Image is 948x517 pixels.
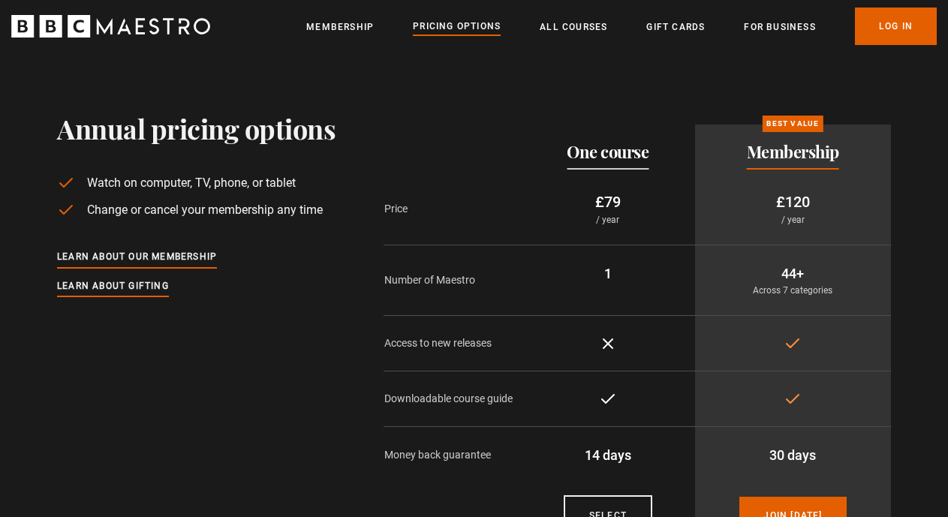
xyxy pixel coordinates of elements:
a: For business [744,20,815,35]
p: £79 [533,191,683,213]
svg: BBC Maestro [11,15,210,38]
p: 30 days [707,445,879,465]
a: Gift Cards [646,20,705,35]
a: All Courses [540,20,607,35]
h1: Annual pricing options [57,113,336,144]
a: Learn about gifting [57,278,169,295]
p: Access to new releases [384,335,520,351]
p: Price [384,201,520,217]
a: Pricing Options [413,19,501,35]
li: Change or cancel your membership any time [57,201,336,219]
p: / year [533,213,683,227]
p: £120 [707,191,879,213]
p: 1 [533,263,683,284]
p: Downloadable course guide [384,391,520,407]
p: 44+ [707,263,879,284]
h2: Membership [747,143,839,161]
a: Learn about our membership [57,249,217,266]
nav: Primary [306,8,937,45]
p: 14 days [533,445,683,465]
li: Watch on computer, TV, phone, or tablet [57,174,336,192]
a: Log In [855,8,937,45]
a: Membership [306,20,374,35]
h2: One course [567,143,649,161]
p: Number of Maestro [384,272,520,288]
p: Best value [763,116,823,132]
p: Across 7 categories [707,284,879,297]
p: / year [707,213,879,227]
p: Money back guarantee [384,447,520,463]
